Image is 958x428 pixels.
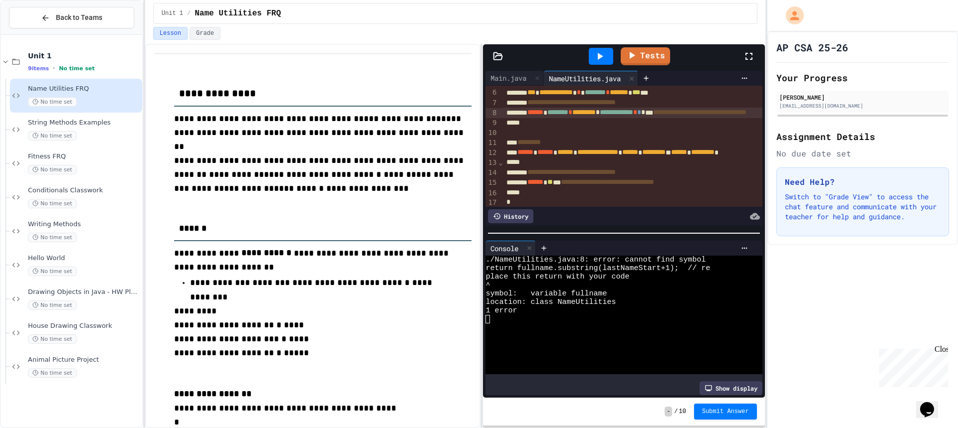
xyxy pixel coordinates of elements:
[776,71,949,85] h2: Your Progress
[485,118,498,128] div: 9
[485,178,498,188] div: 15
[53,64,55,72] span: •
[162,9,183,17] span: Unit 1
[776,147,949,159] div: No due date set
[28,85,140,93] span: Name Utilities FRQ
[9,7,134,28] button: Back to Teams
[544,71,638,86] div: NameUtilities.java
[195,7,281,19] span: Name Utilities FRQ
[485,73,531,83] div: Main.java
[702,408,749,416] span: Submit Answer
[28,368,77,378] span: No time set
[4,4,69,63] div: Chat with us now!Close
[28,300,77,310] span: No time set
[28,233,77,242] span: No time set
[485,264,710,273] span: return fullname.substring(lastNameStart+1); // re
[694,404,757,420] button: Submit Answer
[28,334,77,344] span: No time set
[28,119,140,127] span: String Methods Examples
[485,138,498,148] div: 11
[485,298,616,306] span: location: class NameUtilities
[544,73,626,84] div: NameUtilities.java
[187,9,191,17] span: /
[776,130,949,143] h2: Assignment Details
[779,102,946,110] div: [EMAIL_ADDRESS][DOMAIN_NAME]
[485,243,523,254] div: Console
[775,4,806,27] div: My Account
[679,408,686,416] span: 10
[621,47,670,65] a: Tests
[485,98,498,108] div: 7
[485,88,498,98] div: 6
[776,40,848,54] h1: AP CSA 25-26
[916,388,948,418] iframe: chat widget
[485,128,498,138] div: 10
[28,152,140,161] span: Fitness FRQ
[485,273,629,281] span: place this return with your code
[28,220,140,229] span: Writing Methods
[28,356,140,364] span: Animal Picture Project
[28,322,140,330] span: House Drawing Classwork
[485,188,498,198] div: 16
[28,288,140,296] span: Drawing Objects in Java - HW Playposit Code
[485,168,498,178] div: 14
[485,148,498,158] div: 12
[779,93,946,102] div: [PERSON_NAME]
[28,131,77,141] span: No time set
[28,254,140,263] span: Hello World
[498,158,503,166] span: Fold line
[28,267,77,276] span: No time set
[485,281,490,289] span: ^
[28,165,77,174] span: No time set
[190,27,221,40] button: Grade
[485,158,498,168] div: 13
[485,198,498,208] div: 17
[485,289,607,298] span: symbol: variable fullname
[56,12,102,23] span: Back to Teams
[665,407,672,417] span: -
[153,27,188,40] button: Lesson
[28,51,140,60] span: Unit 1
[785,176,941,188] h3: Need Help?
[59,65,95,72] span: No time set
[28,199,77,208] span: No time set
[875,345,948,387] iframe: chat widget
[485,241,536,256] div: Console
[485,256,706,264] span: ./NameUtilities.java:8: error: cannot find symbol
[485,108,498,118] div: 8
[700,381,762,395] div: Show display
[785,192,941,222] p: Switch to "Grade View" to access the chat feature and communicate with your teacher for help and ...
[498,79,503,87] span: Fold line
[485,71,544,86] div: Main.java
[28,97,77,107] span: No time set
[485,306,517,315] span: 1 error
[674,408,678,416] span: /
[28,65,49,72] span: 9 items
[28,186,140,195] span: Conditionals Classwork
[488,209,533,223] div: History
